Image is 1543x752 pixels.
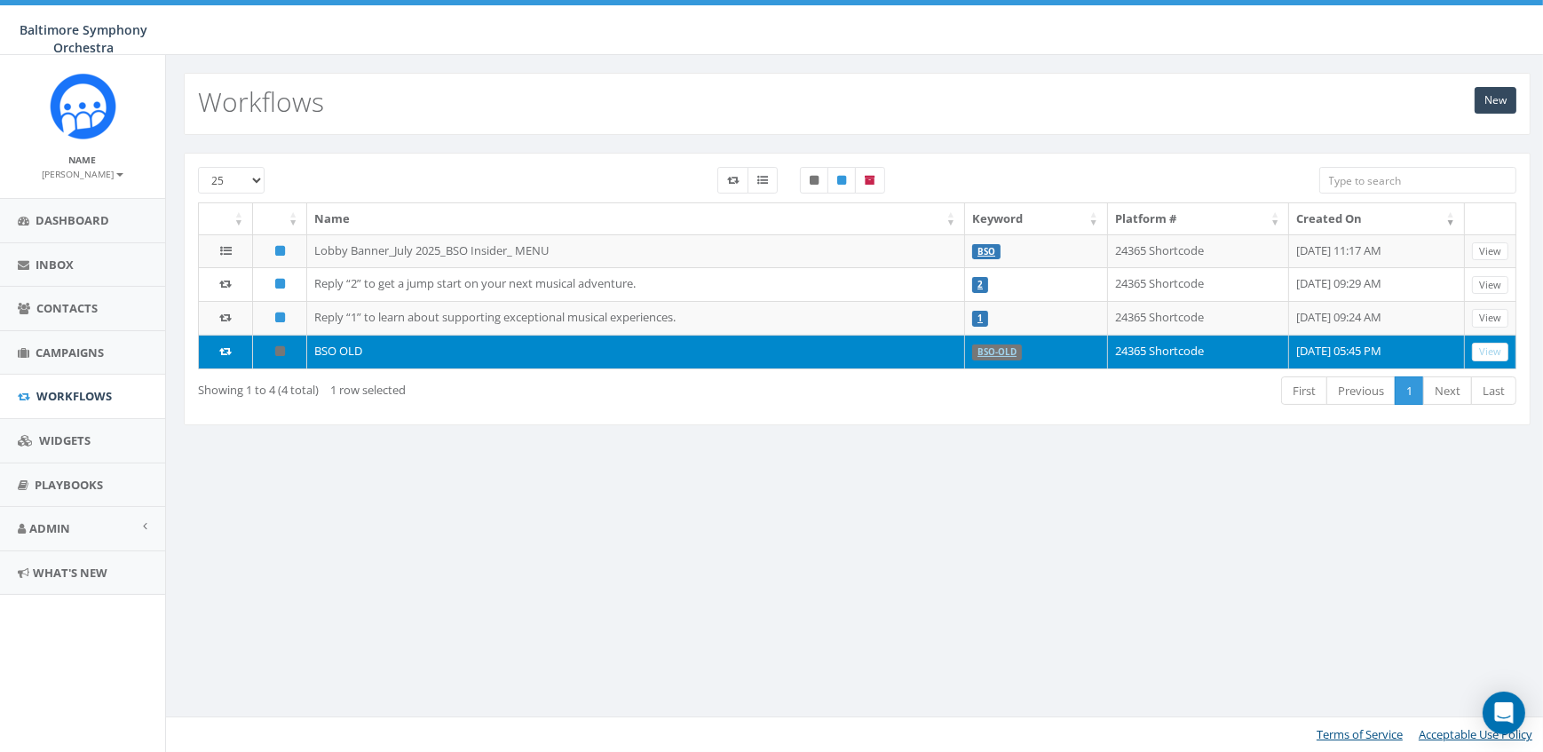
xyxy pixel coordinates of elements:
[253,203,307,234] th: : activate to sort column ascending
[307,335,965,368] td: BSO OLD
[1471,376,1516,406] a: Last
[1317,726,1403,742] a: Terms of Service
[965,203,1108,234] th: Keyword: activate to sort column ascending
[307,203,965,234] th: Name: activate to sort column ascending
[275,312,285,323] i: Published
[36,212,109,228] span: Dashboard
[1326,376,1396,406] a: Previous
[33,565,107,581] span: What's New
[69,154,97,166] small: Name
[36,257,74,273] span: Inbox
[1472,242,1508,261] a: View
[800,167,828,194] label: Unpublished
[1289,203,1465,234] th: Created On: activate to sort column ascending
[1289,301,1465,335] td: [DATE] 09:24 AM
[1483,692,1525,734] div: Open Intercom Messenger
[1108,234,1289,268] td: 24365 Shortcode
[199,203,253,234] th: : activate to sort column ascending
[1108,335,1289,368] td: 24365 Shortcode
[977,313,983,324] a: 1
[977,346,1017,358] a: BSO-OLD
[855,167,885,194] label: Archived
[1472,309,1508,328] a: View
[1108,203,1289,234] th: Platform #: activate to sort column ascending
[1423,376,1472,406] a: Next
[29,520,70,536] span: Admin
[307,234,965,268] td: Lobby Banner_July 2025_BSO Insider_ MENU
[1281,376,1327,406] a: First
[827,167,856,194] label: Published
[1319,167,1517,194] input: Type to search
[36,300,98,316] span: Contacts
[1472,343,1508,361] a: View
[717,167,748,194] label: Workflow
[1289,234,1465,268] td: [DATE] 11:17 AM
[330,382,406,398] span: 1 row selected
[748,167,778,194] label: Menu
[50,73,116,139] img: Rally_platform_Icon_1.png
[1108,267,1289,301] td: 24365 Shortcode
[1419,726,1532,742] a: Acceptable Use Policy
[35,477,103,493] span: Playbooks
[1472,276,1508,295] a: View
[20,21,147,56] span: Baltimore Symphony Orchestra
[43,165,123,181] a: [PERSON_NAME]
[1289,335,1465,368] td: [DATE] 05:45 PM
[1289,267,1465,301] td: [DATE] 09:29 AM
[275,345,285,357] i: Unpublished
[275,245,285,257] i: Published
[307,267,965,301] td: Reply “2” to get a jump start on your next musical adventure.
[977,246,995,257] a: BSO
[198,87,324,116] h2: Workflows
[36,344,104,360] span: Campaigns
[307,301,965,335] td: Reply “1” to learn about supporting exceptional musical experiences.
[1475,87,1516,114] a: New
[977,279,983,290] a: 2
[39,432,91,448] span: Widgets
[36,388,112,404] span: Workflows
[1395,376,1424,406] a: 1
[1108,301,1289,335] td: 24365 Shortcode
[275,278,285,289] i: Published
[43,168,123,180] small: [PERSON_NAME]
[198,375,732,399] div: Showing 1 to 4 (4 total)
